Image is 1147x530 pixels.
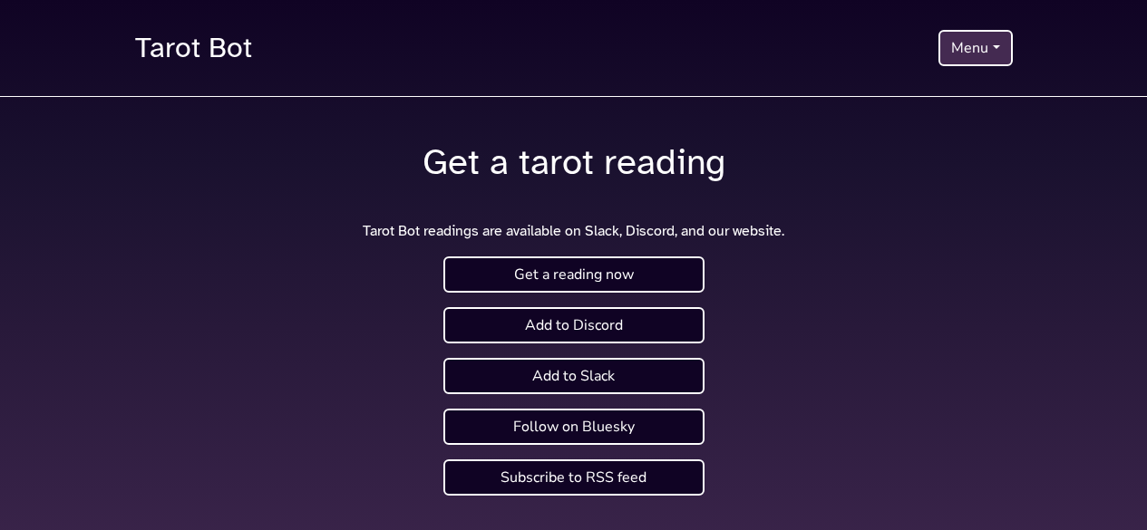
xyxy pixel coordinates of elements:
p: Tarot Bot readings are available on Slack, Discord, and our website. [135,220,1013,242]
a: Add to Discord [443,307,705,343]
a: Follow on Bluesky [443,409,705,445]
a: Get a reading now [443,256,705,293]
button: Menu [938,30,1012,66]
h1: Get a tarot reading [135,140,1013,184]
a: Subscribe to RSS feed [443,459,705,496]
a: Tarot Bot [135,22,252,74]
a: Add to Slack [443,358,705,394]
